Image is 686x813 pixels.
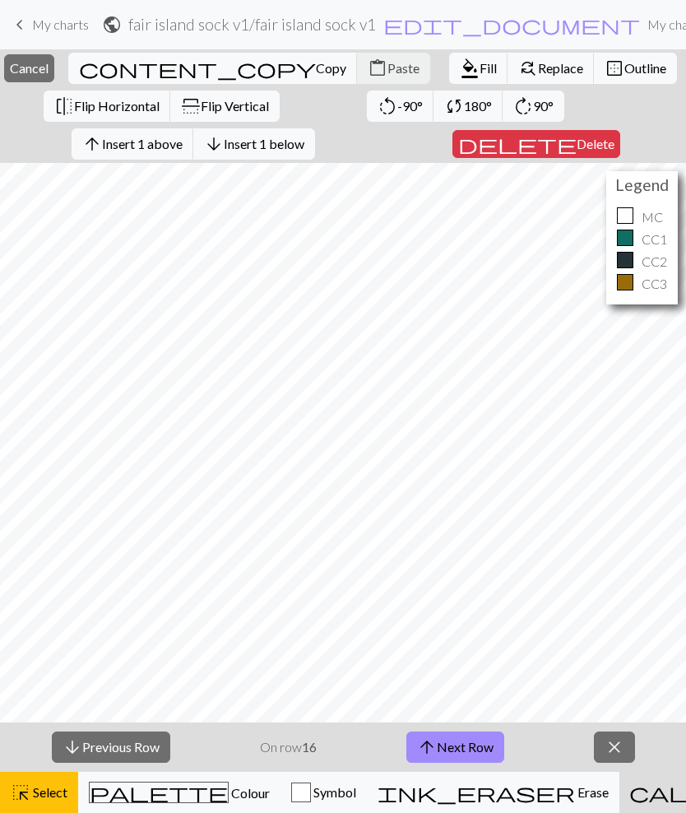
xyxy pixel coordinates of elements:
[594,53,677,84] button: Outline
[316,60,346,76] span: Copy
[32,16,89,32] span: My charts
[302,739,317,755] strong: 16
[54,95,74,118] span: flip
[444,95,464,118] span: sync
[229,785,270,801] span: Colour
[204,132,224,156] span: arrow_downward
[311,784,356,800] span: Symbol
[11,781,30,804] span: highlight_alt
[642,230,667,249] p: CC1
[383,13,640,36] span: edit_document
[4,54,54,82] button: Cancel
[480,60,497,76] span: Fill
[452,130,620,158] button: Delete
[503,91,564,122] button: 90°
[464,98,492,114] span: 180°
[90,781,228,804] span: palette
[260,737,317,757] p: On row
[518,57,538,80] span: find_replace
[460,57,480,80] span: format_color_fill
[513,95,533,118] span: rotate_right
[170,91,280,122] button: Flip Vertical
[610,175,674,194] h4: Legend
[68,53,358,84] button: Copy
[52,732,170,763] button: Previous Row
[538,60,583,76] span: Replace
[605,57,624,80] span: border_outer
[280,772,367,813] button: Symbol
[224,136,304,151] span: Insert 1 below
[642,274,667,294] p: CC3
[378,781,575,804] span: ink_eraser
[605,736,624,759] span: close
[193,128,315,160] button: Insert 1 below
[102,136,183,151] span: Insert 1 above
[449,53,508,84] button: Fill
[575,784,609,800] span: Erase
[458,132,577,156] span: delete
[10,11,89,39] a: My charts
[79,57,316,80] span: content_copy
[44,91,171,122] button: Flip Horizontal
[397,98,423,114] span: -90°
[417,736,437,759] span: arrow_upward
[10,60,49,76] span: Cancel
[63,736,82,759] span: arrow_downward
[378,95,397,118] span: rotate_left
[577,136,614,151] span: Delete
[74,98,160,114] span: Flip Horizontal
[642,252,667,272] p: CC2
[179,96,202,116] span: flip
[433,91,503,122] button: 180°
[508,53,595,84] button: Replace
[10,13,30,36] span: keyboard_arrow_left
[128,15,376,34] h2: fair island sock v1 / fair island sock v1
[406,732,504,763] button: Next Row
[82,132,102,156] span: arrow_upward
[367,91,434,122] button: -90°
[624,60,666,76] span: Outline
[367,772,619,813] button: Erase
[642,207,663,227] p: MC
[30,784,67,800] span: Select
[533,98,554,114] span: 90°
[78,772,280,813] button: Colour
[102,13,122,36] span: public
[201,98,269,114] span: Flip Vertical
[72,128,194,160] button: Insert 1 above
